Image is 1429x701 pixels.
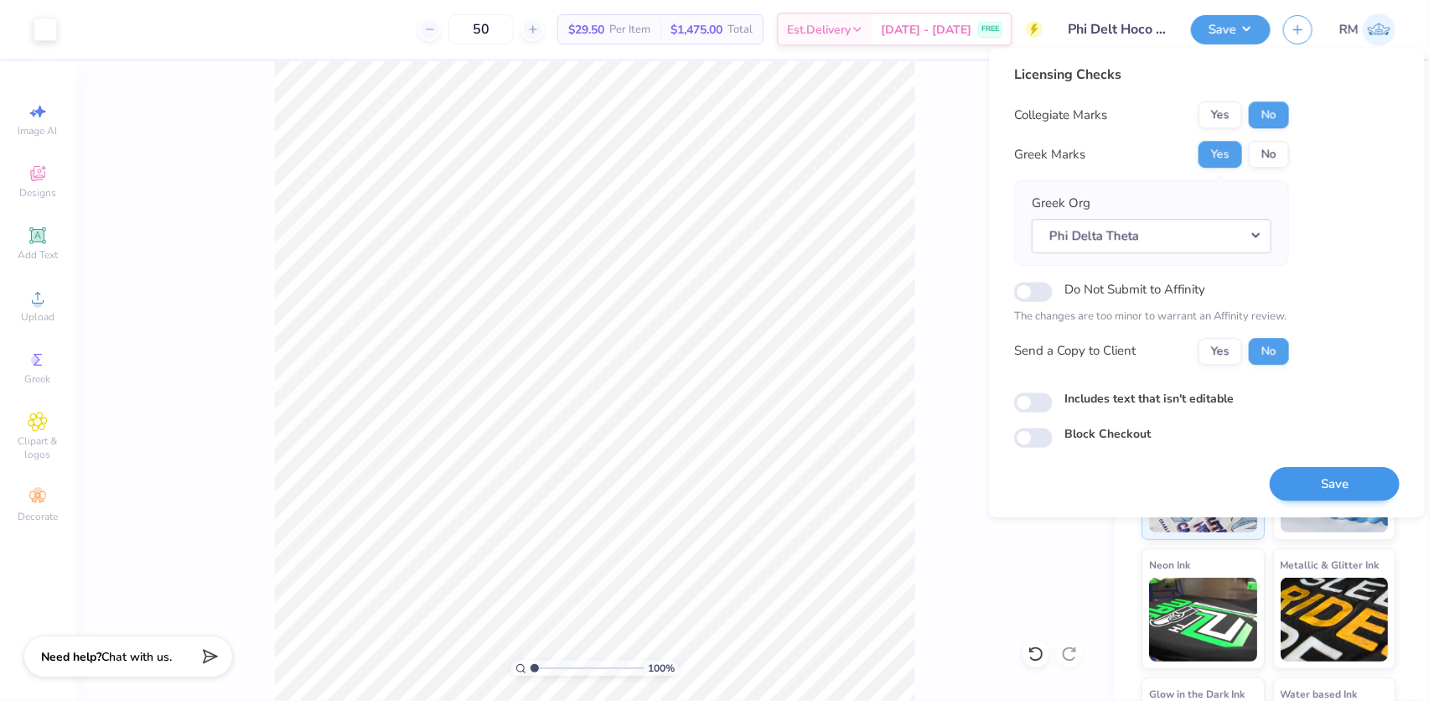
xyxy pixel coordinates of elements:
span: Neon Ink [1149,556,1190,574]
button: Save [1270,467,1400,501]
p: The changes are too minor to warrant an Affinity review. [1014,309,1289,325]
img: Metallic & Glitter Ink [1281,578,1389,662]
button: No [1249,338,1289,365]
button: Save [1191,15,1271,44]
div: Greek Marks [1014,145,1085,164]
label: Block Checkout [1064,425,1151,443]
img: Roberta Manuel [1363,13,1395,46]
div: Licensing Checks [1014,65,1289,85]
span: Upload [21,310,54,324]
span: Est. Delivery [787,21,851,39]
div: Send a Copy to Client [1014,342,1136,361]
span: Total [727,21,753,39]
span: Clipart & logos [8,434,67,461]
span: Per Item [609,21,650,39]
input: – – [448,14,514,44]
img: Neon Ink [1149,578,1257,662]
span: $29.50 [568,21,604,39]
span: Chat with us. [101,649,172,665]
span: Designs [19,186,56,200]
span: [DATE] - [DATE] [881,21,971,39]
button: No [1249,101,1289,128]
button: Yes [1199,101,1242,128]
input: Untitled Design [1055,13,1178,46]
span: Metallic & Glitter Ink [1281,556,1380,574]
button: Yes [1199,338,1242,365]
button: Yes [1199,141,1242,168]
button: Phi Delta Theta [1032,219,1271,253]
div: Collegiate Marks [1014,106,1107,125]
span: $1,475.00 [670,21,722,39]
span: Image AI [18,124,58,138]
span: Decorate [18,510,58,523]
span: RM [1339,20,1359,39]
button: No [1249,141,1289,168]
strong: Need help? [41,649,101,665]
span: Greek [25,372,51,386]
span: FREE [981,23,999,35]
label: Includes text that isn't editable [1064,390,1234,408]
label: Do Not Submit to Affinity [1064,278,1205,300]
span: 100 % [648,661,675,676]
span: Add Text [18,248,58,262]
label: Greek Org [1032,194,1090,213]
a: RM [1339,13,1395,46]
